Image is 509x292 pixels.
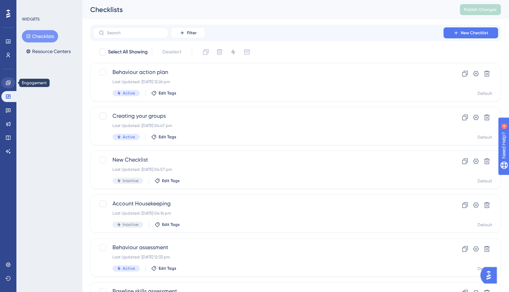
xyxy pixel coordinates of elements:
[123,90,135,96] span: Active
[112,211,424,216] div: Last Updated: [DATE] 04:16 pm
[107,30,162,35] input: Search
[478,222,492,228] div: Default
[123,266,135,271] span: Active
[162,178,180,183] span: Edit Tags
[16,2,43,10] span: Need Help?
[48,3,50,9] div: 4
[112,243,424,252] span: Behaviour assessment
[123,178,138,183] span: Inactive
[22,30,58,42] button: Checklists
[460,4,501,15] button: Publish Changes
[108,48,148,56] span: Select All Showing
[159,266,176,271] span: Edit Tags
[159,90,176,96] span: Edit Tags
[123,134,135,140] span: Active
[112,79,424,85] div: Last Updated: [DATE] 12:26 pm
[123,222,138,227] span: Inactive
[112,254,424,260] div: Last Updated: [DATE] 12:33 pm
[480,265,501,285] iframe: UserGuiding AI Assistant Launcher
[90,5,443,14] div: Checklists
[155,222,180,227] button: Edit Tags
[112,167,424,172] div: Last Updated: [DATE] 04:57 pm
[478,91,492,96] div: Default
[155,178,180,183] button: Edit Tags
[162,222,180,227] span: Edit Tags
[22,16,40,22] div: WIDGETS
[151,134,176,140] button: Edit Tags
[461,30,488,36] span: New Checklist
[151,90,176,96] button: Edit Tags
[478,135,492,140] div: Default
[171,27,205,38] button: Filter
[159,134,176,140] span: Edit Tags
[187,30,197,36] span: Filter
[162,48,182,56] span: Deselect
[22,45,75,58] button: Resource Centers
[112,200,424,208] span: Account Housekeeping
[156,46,188,58] button: Deselect
[478,266,492,271] div: Default
[112,123,424,128] div: Last Updated: [DATE] 04:47 pm
[112,68,424,76] span: Behaviour action plan
[464,7,497,12] span: Publish Changes
[151,266,176,271] button: Edit Tags
[112,156,424,164] span: New Checklist
[478,178,492,184] div: Default
[112,112,424,120] span: Creating your groups
[443,27,498,38] button: New Checklist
